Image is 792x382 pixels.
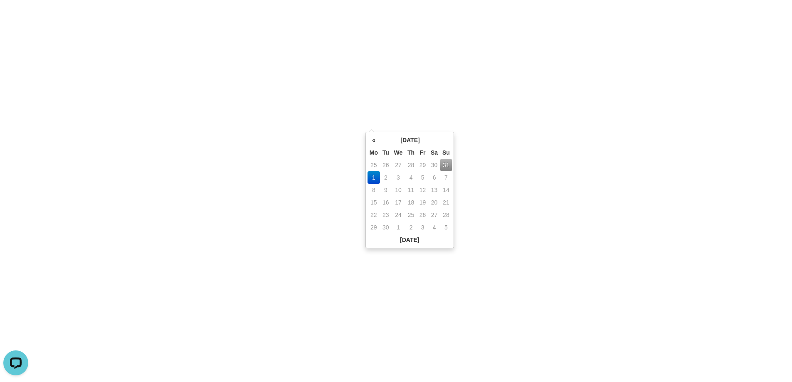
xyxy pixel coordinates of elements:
td: 19 [417,196,428,209]
td: 23 [380,209,392,221]
td: 10 [392,184,405,196]
td: 30 [428,159,440,171]
td: 6 [428,171,440,184]
th: « [368,134,380,146]
td: 3 [417,221,428,234]
td: 21 [440,196,452,209]
button: Open LiveChat chat widget [3,3,28,28]
td: 25 [405,209,417,221]
td: 14 [440,184,452,196]
td: 18 [405,196,417,209]
td: 31 [440,159,452,171]
th: We [392,146,405,159]
th: Su [440,146,452,159]
td: 24 [392,209,405,221]
th: Fr [417,146,428,159]
th: Sa [428,146,440,159]
td: 1 [368,171,380,184]
td: 20 [428,196,440,209]
td: 26 [380,159,392,171]
td: 16 [380,196,392,209]
td: 17 [392,196,405,209]
td: 3 [392,171,405,184]
td: 29 [417,159,428,171]
td: 27 [428,209,440,221]
td: 22 [368,209,380,221]
td: 5 [417,171,428,184]
td: 2 [380,171,392,184]
td: 11 [405,184,417,196]
td: 28 [440,209,452,221]
td: 13 [428,184,440,196]
td: 15 [368,196,380,209]
td: 7 [440,171,452,184]
th: Tu [380,146,392,159]
th: [DATE] [368,234,452,246]
td: 4 [405,171,417,184]
td: 9 [380,184,392,196]
th: [DATE] [380,134,440,146]
td: 29 [368,221,380,234]
td: 12 [417,184,428,196]
td: 25 [368,159,380,171]
th: Mo [368,146,380,159]
td: 8 [368,184,380,196]
td: 1 [392,221,405,234]
th: Th [405,146,417,159]
td: 4 [428,221,440,234]
td: 27 [392,159,405,171]
td: 5 [440,221,452,234]
td: 26 [417,209,428,221]
td: 30 [380,221,392,234]
td: 28 [405,159,417,171]
td: 2 [405,221,417,234]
